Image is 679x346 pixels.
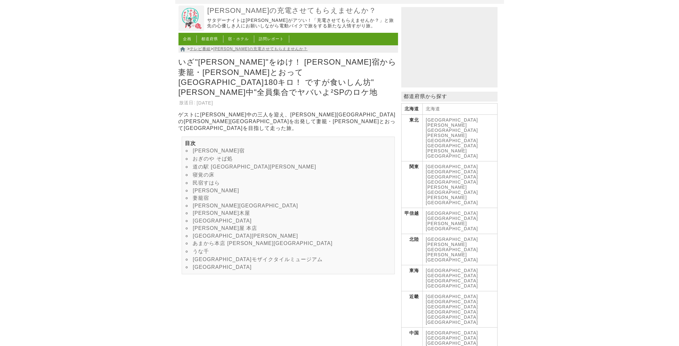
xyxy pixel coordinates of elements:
a: [GEOGRAPHIC_DATA] [426,278,478,283]
a: [GEOGRAPHIC_DATA] [426,341,478,346]
a: [PERSON_NAME][GEOGRAPHIC_DATA] [426,242,478,252]
a: 宿・ホテル [228,37,249,41]
a: [PERSON_NAME][GEOGRAPHIC_DATA] [426,133,478,143]
a: [GEOGRAPHIC_DATA] [426,283,478,288]
img: 出川哲朗の充電させてもらえませんか？ [178,5,204,31]
a: うな千 [193,249,209,254]
a: おぎのや そば処 [193,156,233,161]
th: 北陸 [401,234,422,265]
a: [GEOGRAPHIC_DATA]モザイクタイルミュージアム [193,257,323,262]
th: 甲信越 [401,208,422,234]
a: 企画 [183,37,192,41]
a: [GEOGRAPHIC_DATA] [193,264,252,270]
a: [PERSON_NAME] [193,188,239,193]
a: [PERSON_NAME][GEOGRAPHIC_DATA] [426,148,478,159]
a: [GEOGRAPHIC_DATA][PERSON_NAME] [193,233,298,239]
a: [GEOGRAPHIC_DATA] [426,330,478,335]
a: [PERSON_NAME]屋 本店 [193,225,257,231]
a: 寝覚の床 [193,172,215,178]
a: [PERSON_NAME] [426,195,467,200]
a: [GEOGRAPHIC_DATA] [426,174,478,179]
a: [GEOGRAPHIC_DATA] [426,237,478,242]
a: [PERSON_NAME][GEOGRAPHIC_DATA] [426,185,478,195]
a: [GEOGRAPHIC_DATA] [426,304,478,309]
a: [GEOGRAPHIC_DATA] [426,164,478,169]
a: 道の駅 [GEOGRAPHIC_DATA][PERSON_NAME] [193,164,317,169]
iframe: Advertisement [401,7,498,87]
a: [GEOGRAPHIC_DATA] [426,309,478,314]
th: 北海道 [401,104,422,115]
a: [GEOGRAPHIC_DATA] [426,117,478,123]
a: 妻籠宿 [193,195,209,201]
a: [PERSON_NAME]宿 [193,148,245,153]
a: [GEOGRAPHIC_DATA] [426,200,478,205]
a: 訪問レポート [259,37,284,41]
a: [GEOGRAPHIC_DATA] [193,218,252,223]
p: ゲストに[PERSON_NAME]中の三人を迎え、[PERSON_NAME][GEOGRAPHIC_DATA]の[PERSON_NAME][GEOGRAPHIC_DATA]を出発して妻籠・[PE... [178,112,398,132]
a: [GEOGRAPHIC_DATA] [426,169,478,174]
h1: いざ"[PERSON_NAME]"をゆけ！ [PERSON_NAME]宿から妻籠・[PERSON_NAME]とおって[GEOGRAPHIC_DATA]180キロ！ ですが食いしん坊"[PERSO... [178,55,398,99]
a: [GEOGRAPHIC_DATA] [426,143,478,148]
a: [GEOGRAPHIC_DATA] [426,314,478,320]
p: サタデーナイトは[PERSON_NAME]がアツい！「充電させてもらえませんか？」と旅先の心優しき人にお願いしながら電動バイクで旅をする新たな人情すがり旅。 [207,18,396,29]
th: 放送日: [179,99,196,106]
a: 民宿すはら [193,180,220,186]
a: [PERSON_NAME][GEOGRAPHIC_DATA] [193,203,298,208]
a: [PERSON_NAME]の充電させてもらえませんか？ [213,47,308,51]
td: [DATE] [196,99,213,106]
a: 北海道 [426,106,440,111]
a: 都道府県 [202,37,218,41]
a: [GEOGRAPHIC_DATA] [426,216,478,221]
th: 近畿 [401,291,422,328]
a: [GEOGRAPHIC_DATA] [426,294,478,299]
a: [GEOGRAPHIC_DATA] [426,320,478,325]
a: [PERSON_NAME][GEOGRAPHIC_DATA] [426,221,478,231]
nav: > > [178,45,398,53]
a: [GEOGRAPHIC_DATA] [426,211,478,216]
a: 出川哲朗の充電させてもらえませんか？ [178,27,204,32]
a: [PERSON_NAME][GEOGRAPHIC_DATA] [426,252,478,262]
a: [GEOGRAPHIC_DATA] [426,335,478,341]
a: [GEOGRAPHIC_DATA] [426,273,478,278]
p: 都道府県から探す [401,92,498,102]
a: [GEOGRAPHIC_DATA] [426,179,478,185]
th: 東海 [401,265,422,291]
a: [GEOGRAPHIC_DATA] [426,299,478,304]
a: [PERSON_NAME]木屋 [193,210,250,216]
a: あまから本店 [PERSON_NAME][GEOGRAPHIC_DATA] [193,241,333,246]
a: [PERSON_NAME]の充電させてもらえませんか？ [207,6,396,15]
a: テレビ番組 [190,47,211,51]
a: [PERSON_NAME][GEOGRAPHIC_DATA] [426,123,478,133]
th: 関東 [401,161,422,208]
th: 東北 [401,115,422,161]
a: [GEOGRAPHIC_DATA] [426,268,478,273]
